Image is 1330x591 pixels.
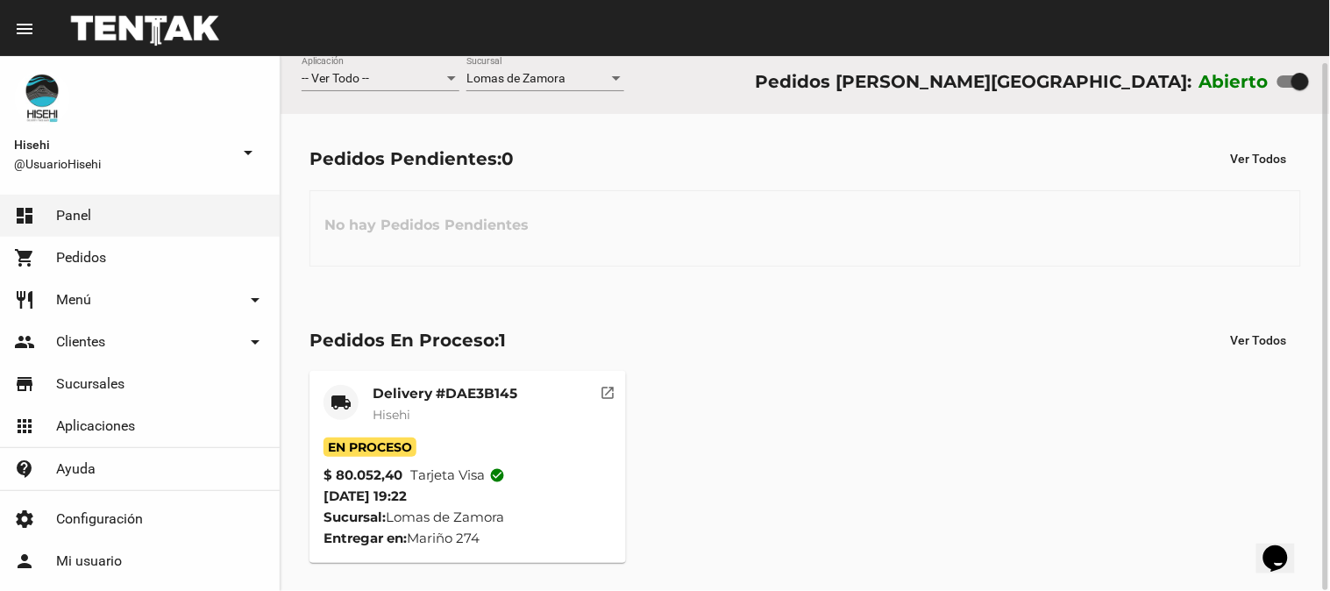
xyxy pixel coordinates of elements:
span: Panel [56,207,91,224]
div: Pedidos En Proceso: [309,326,506,354]
h3: No hay Pedidos Pendientes [310,199,543,252]
span: Configuración [56,510,143,528]
strong: Entregar en: [324,530,407,546]
strong: Sucursal: [324,509,386,525]
span: 0 [501,148,514,169]
mat-icon: open_in_new [601,382,616,398]
div: Lomas de Zamora [324,507,612,528]
mat-icon: check_circle [490,467,506,483]
mat-icon: settings [14,509,35,530]
mat-icon: arrow_drop_down [238,142,259,163]
mat-icon: contact_support [14,459,35,480]
mat-icon: store [14,374,35,395]
mat-icon: arrow_drop_down [245,289,266,310]
span: Tarjeta visa [410,465,506,486]
mat-icon: apps [14,416,35,437]
span: Lomas de Zamora [466,71,565,85]
label: Abierto [1199,68,1270,96]
button: Ver Todos [1217,143,1301,174]
mat-icon: dashboard [14,205,35,226]
span: -- Ver Todo -- [302,71,369,85]
mat-icon: restaurant [14,289,35,310]
span: @UsuarioHisehi [14,155,231,173]
span: Ver Todos [1231,333,1287,347]
mat-icon: local_shipping [331,392,352,413]
span: Hisehi [373,407,410,423]
div: Pedidos Pendientes: [309,145,514,173]
mat-icon: arrow_drop_down [245,331,266,352]
span: Pedidos [56,249,106,267]
span: Sucursales [56,375,124,393]
span: 1 [499,330,506,351]
span: Menú [56,291,91,309]
button: Ver Todos [1217,324,1301,356]
span: En Proceso [324,438,416,457]
span: Ver Todos [1231,152,1287,166]
div: Pedidos [PERSON_NAME][GEOGRAPHIC_DATA]: [755,68,1191,96]
span: Mi usuario [56,552,122,570]
span: Clientes [56,333,105,351]
strong: $ 80.052,40 [324,465,402,486]
span: Hisehi [14,134,231,155]
mat-icon: menu [14,18,35,39]
mat-icon: people [14,331,35,352]
img: b10aa081-330c-4927-a74e-08896fa80e0a.jpg [14,70,70,126]
mat-icon: shopping_cart [14,247,35,268]
mat-card-title: Delivery #DAE3B145 [373,385,517,402]
span: Ayuda [56,460,96,478]
div: Mariño 274 [324,528,612,549]
mat-icon: person [14,551,35,572]
span: Aplicaciones [56,417,135,435]
iframe: chat widget [1256,521,1312,573]
span: [DATE] 19:22 [324,488,407,504]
